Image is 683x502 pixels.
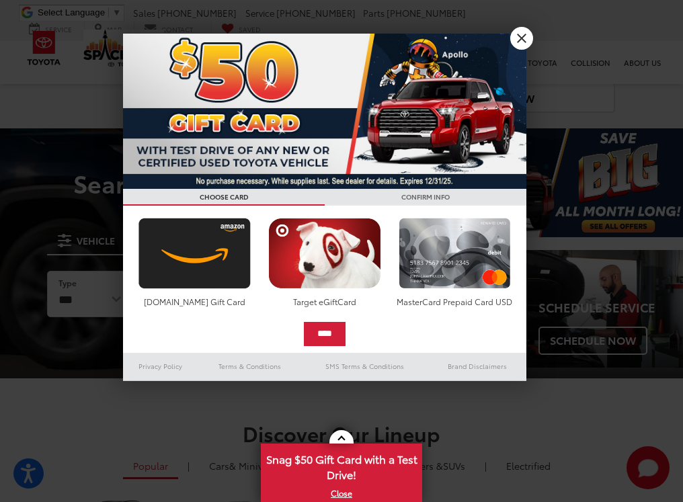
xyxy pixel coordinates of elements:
span: Snag $50 Gift Card with a Test Drive! [262,445,421,486]
img: targetcard.png [265,218,384,289]
div: Target eGiftCard [265,296,384,307]
div: MasterCard Prepaid Card USD [395,296,514,307]
a: SMS Terms & Conditions [301,358,428,374]
h3: CHOOSE CARD [123,189,325,206]
div: [DOMAIN_NAME] Gift Card [135,296,254,307]
a: Brand Disclaimers [428,358,526,374]
img: amazoncard.png [135,218,254,289]
a: Privacy Policy [123,358,198,374]
h3: CONFIRM INFO [325,189,526,206]
img: mastercard.png [395,218,514,289]
a: Terms & Conditions [198,358,301,374]
img: 53411_top_152338.jpg [123,34,526,189]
